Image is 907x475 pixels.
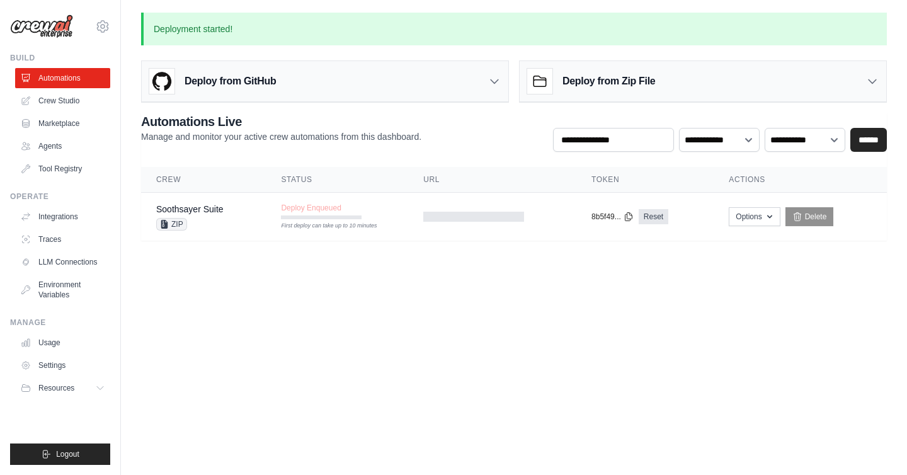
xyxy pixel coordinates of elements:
th: Token [576,167,714,193]
img: Logo [10,14,73,38]
a: Tool Registry [15,159,110,179]
th: URL [408,167,576,193]
span: Deploy Enqueued [281,203,341,213]
a: Environment Variables [15,275,110,305]
div: First deploy can take up to 10 minutes [281,222,362,231]
th: Actions [714,167,887,193]
th: Status [266,167,408,193]
a: Agents [15,136,110,156]
button: 8b5f49... [591,212,634,222]
p: Manage and monitor your active crew automations from this dashboard. [141,130,421,143]
h3: Deploy from GitHub [185,74,276,89]
a: Usage [15,333,110,353]
a: Integrations [15,207,110,227]
a: Automations [15,68,110,88]
span: Logout [56,449,79,459]
p: Deployment started! [141,13,887,45]
h3: Deploy from Zip File [562,74,655,89]
a: Delete [785,207,834,226]
a: Soothsayer Suite [156,204,224,214]
button: Logout [10,444,110,465]
button: Resources [15,378,110,398]
span: Resources [38,383,74,393]
a: Marketplace [15,113,110,134]
a: Traces [15,229,110,249]
a: LLM Connections [15,252,110,272]
button: Options [729,207,780,226]
a: Settings [15,355,110,375]
img: GitHub Logo [149,69,174,94]
span: ZIP [156,218,187,231]
div: Manage [10,318,110,328]
div: Build [10,53,110,63]
a: Crew Studio [15,91,110,111]
h2: Automations Live [141,113,421,130]
div: Operate [10,192,110,202]
a: Reset [639,209,668,224]
th: Crew [141,167,266,193]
